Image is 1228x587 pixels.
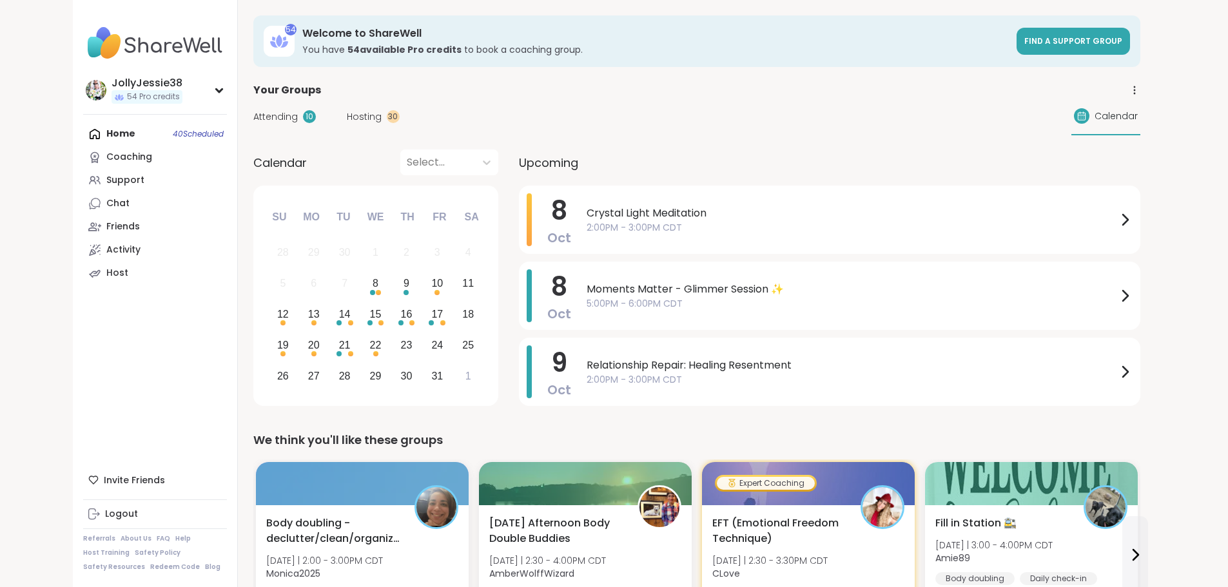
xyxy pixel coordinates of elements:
[331,331,358,359] div: Choose Tuesday, October 21st, 2025
[112,76,182,90] div: JollyJessie38
[462,274,474,292] div: 11
[712,567,740,580] b: CLove
[547,305,571,323] span: Oct
[462,305,474,323] div: 18
[121,534,151,543] a: About Us
[277,244,289,261] div: 28
[424,301,451,329] div: Choose Friday, October 17th, 2025
[393,203,422,231] div: Th
[370,336,382,354] div: 22
[265,203,293,231] div: Su
[347,43,462,56] b: 54 available Pro credit s
[297,203,326,231] div: Mo
[266,515,400,546] span: Body doubling - declutter/clean/organize with me
[370,367,382,385] div: 29
[362,239,389,267] div: Not available Wednesday, October 1st, 2025
[86,80,106,101] img: JollyJessie38
[308,336,320,354] div: 20
[551,193,567,229] span: 8
[302,26,1009,41] h3: Welcome to ShareWell
[83,21,227,66] img: ShareWell Nav Logo
[519,154,578,171] span: Upcoming
[83,548,130,557] a: Host Training
[935,552,970,564] b: Amie89
[587,221,1117,235] span: 2:00PM - 3:00PM CDT
[127,91,180,102] span: 54 Pro credits
[489,515,623,546] span: [DATE] Afternoon Body Double Buddies
[361,203,389,231] div: We
[416,487,456,527] img: Monica2025
[253,82,321,98] span: Your Groups
[331,270,358,298] div: Not available Tuesday, October 7th, 2025
[253,154,307,171] span: Calendar
[308,244,320,261] div: 29
[431,336,443,354] div: 24
[454,362,482,390] div: Choose Saturday, November 1st, 2025
[454,331,482,359] div: Choose Saturday, October 25th, 2025
[454,301,482,329] div: Choose Saturday, October 18th, 2025
[454,239,482,267] div: Not available Saturday, October 4th, 2025
[639,487,679,527] img: AmberWolffWizard
[393,239,420,267] div: Not available Thursday, October 2nd, 2025
[362,270,389,298] div: Choose Wednesday, October 8th, 2025
[106,197,130,210] div: Chat
[393,301,420,329] div: Choose Thursday, October 16th, 2025
[300,270,327,298] div: Not available Monday, October 6th, 2025
[106,174,144,187] div: Support
[83,468,227,492] div: Invite Friends
[266,554,383,567] span: [DATE] | 2:00 - 3:00PM CDT
[712,515,846,546] span: EFT (Emotional Freedom Technique)
[83,146,227,169] a: Coaching
[329,203,358,231] div: Tu
[83,215,227,238] a: Friends
[401,305,413,323] div: 16
[373,244,378,261] div: 1
[1020,572,1097,585] div: Daily check-in
[424,362,451,390] div: Choose Friday, October 31st, 2025
[370,305,382,323] div: 15
[106,244,141,256] div: Activity
[424,239,451,267] div: Not available Friday, October 3rd, 2025
[342,274,347,292] div: 7
[300,239,327,267] div: Not available Monday, September 29th, 2025
[424,270,451,298] div: Choose Friday, October 10th, 2025
[83,534,115,543] a: Referrals
[424,331,451,359] div: Choose Friday, October 24th, 2025
[331,301,358,329] div: Choose Tuesday, October 14th, 2025
[465,244,471,261] div: 4
[431,274,443,292] div: 10
[157,534,170,543] a: FAQ
[331,239,358,267] div: Not available Tuesday, September 30th, 2025
[401,336,413,354] div: 23
[302,43,1009,56] h3: You have to book a coaching group.
[300,331,327,359] div: Choose Monday, October 20th, 2025
[105,508,138,521] div: Logout
[280,274,286,292] div: 5
[551,345,567,381] span: 9
[205,563,220,572] a: Blog
[431,305,443,323] div: 17
[404,274,409,292] div: 9
[547,381,571,399] span: Oct
[551,269,567,305] span: 8
[253,110,298,124] span: Attending
[175,534,191,543] a: Help
[83,192,227,215] a: Chat
[106,220,140,233] div: Friends
[434,244,440,261] div: 3
[362,362,389,390] div: Choose Wednesday, October 29th, 2025
[339,305,351,323] div: 14
[83,563,145,572] a: Safety Resources
[106,267,128,280] div: Host
[863,487,902,527] img: CLove
[135,548,180,557] a: Safety Policy
[300,301,327,329] div: Choose Monday, October 13th, 2025
[277,336,289,354] div: 19
[935,515,1017,531] span: Fill in Station 🚉
[268,237,483,391] div: month 2025-10
[106,151,152,164] div: Coaching
[269,270,297,298] div: Not available Sunday, October 5th, 2025
[150,563,200,572] a: Redeem Code
[362,331,389,359] div: Choose Wednesday, October 22nd, 2025
[587,206,1117,221] span: Crystal Light Meditation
